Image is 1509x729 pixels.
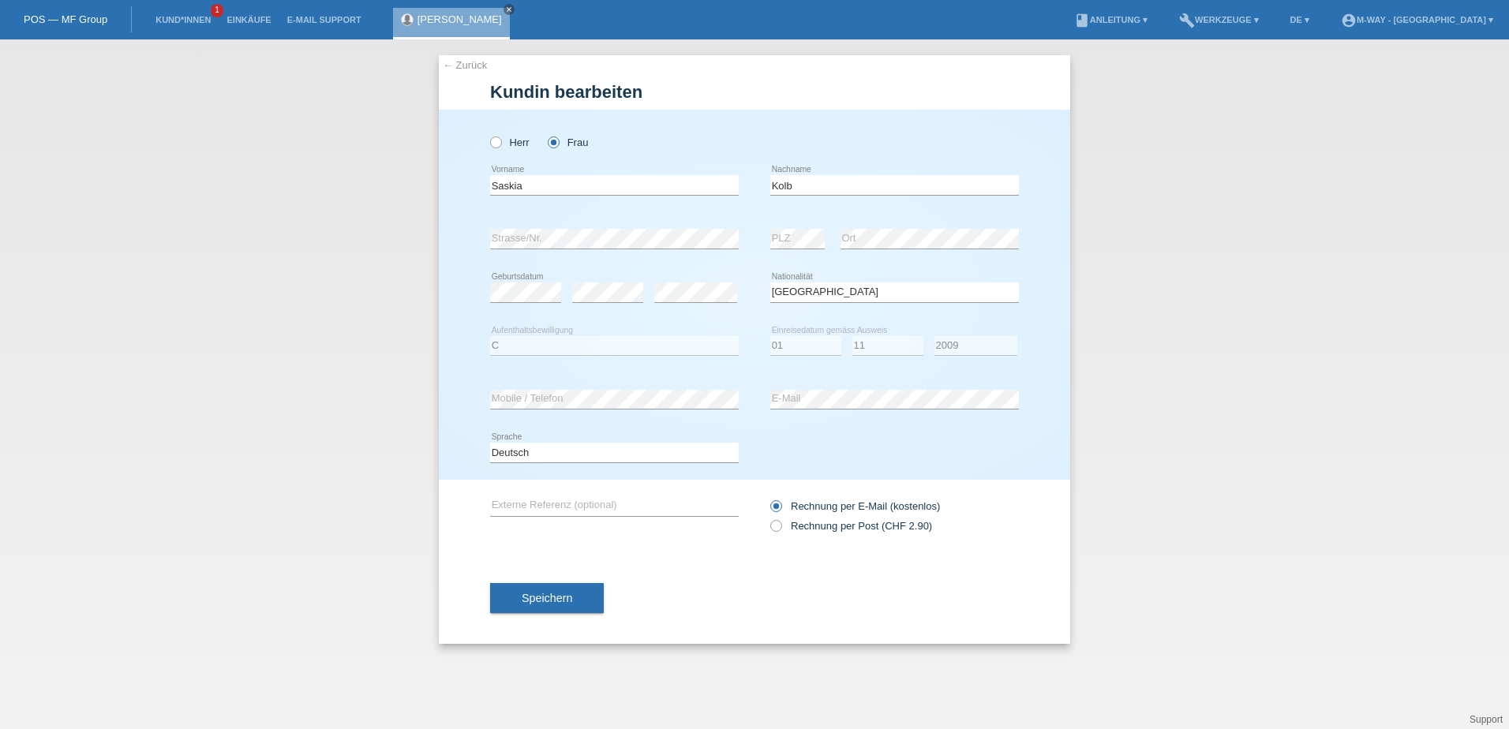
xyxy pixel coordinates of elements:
[443,59,487,71] a: ← Zurück
[1179,13,1195,28] i: build
[490,136,530,148] label: Herr
[504,4,515,15] a: close
[548,136,558,147] input: Frau
[770,520,932,532] label: Rechnung per Post (CHF 2.90)
[1333,15,1501,24] a: account_circlem-way - [GEOGRAPHIC_DATA] ▾
[1470,714,1503,725] a: Support
[1282,15,1317,24] a: DE ▾
[24,13,107,25] a: POS — MF Group
[770,520,781,540] input: Rechnung per Post (CHF 2.90)
[1341,13,1357,28] i: account_circle
[148,15,219,24] a: Kund*innen
[770,500,781,520] input: Rechnung per E-Mail (kostenlos)
[490,136,500,147] input: Herr
[490,82,1019,102] h1: Kundin bearbeiten
[548,136,588,148] label: Frau
[505,6,513,13] i: close
[1074,13,1090,28] i: book
[211,4,223,17] span: 1
[1066,15,1155,24] a: bookAnleitung ▾
[418,13,502,25] a: [PERSON_NAME]
[1171,15,1267,24] a: buildWerkzeuge ▾
[490,583,604,613] button: Speichern
[219,15,279,24] a: Einkäufe
[279,15,369,24] a: E-Mail Support
[522,592,572,604] span: Speichern
[770,500,940,512] label: Rechnung per E-Mail (kostenlos)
